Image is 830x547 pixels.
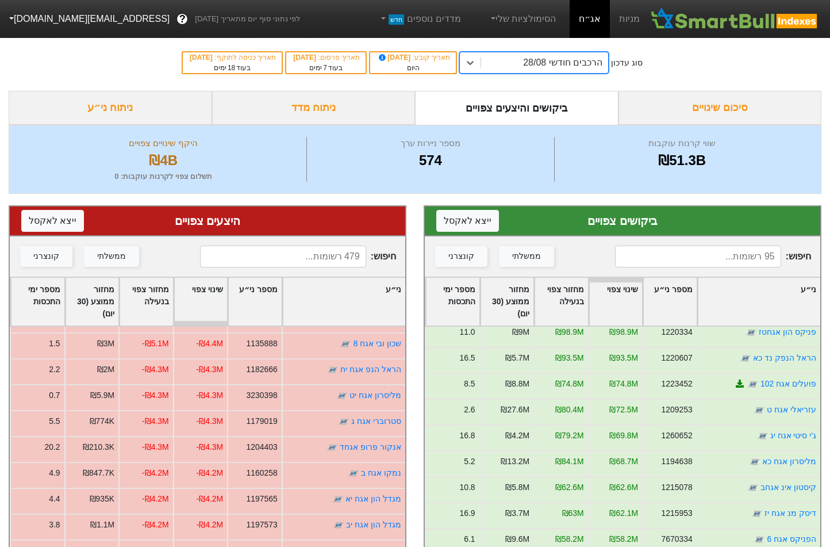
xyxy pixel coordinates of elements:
div: ניתוח ני״ע [9,91,212,125]
div: Toggle SortBy [426,278,479,326]
div: 1135888 [247,338,278,350]
div: 5.5 [49,415,60,427]
div: 574 [310,150,552,171]
div: -₪4.3M [142,441,169,453]
div: -₪4.4M [197,338,224,350]
div: 2.6 [464,404,475,416]
div: ₪62.6M [609,481,638,494]
div: ₪98.9M [555,326,584,338]
div: ₪58.2M [609,533,638,545]
img: tase link [338,416,349,427]
div: -₪4.3M [197,441,224,453]
div: ₪5.9M [90,389,114,401]
a: שכון ובי אגח 8 [353,339,401,348]
div: -₪4.2M [197,467,224,479]
div: ₪79.2M [555,430,584,442]
div: ₪4B [24,150,303,171]
div: -₪4.2M [142,493,169,505]
div: Toggle SortBy [174,278,228,326]
a: הפניקס אגח 6 [767,534,816,544]
div: ₪210.3K [83,441,114,453]
div: 11.0 [459,326,475,338]
div: -₪5.1M [142,338,169,350]
a: הסימולציות שלי [484,7,561,30]
a: מליסרון אגח יט [349,391,401,400]
div: ₪4.2M [505,430,529,442]
div: היקף שינויים צפויים [24,137,303,150]
div: ₪84.1M [555,456,584,468]
div: -₪4.3M [142,415,169,427]
div: ₪774K [90,415,114,427]
div: -₪4.2M [197,519,224,531]
div: Toggle SortBy [228,278,282,326]
a: אנקור פרופ אגחד [340,442,401,452]
button: קונצרני [435,246,487,267]
div: Toggle SortBy [283,278,405,326]
img: tase link [747,378,759,390]
div: -₪4.3M [197,364,224,376]
div: 1204403 [247,441,278,453]
input: 479 רשומות... [200,246,366,267]
div: קונצרני [448,250,474,263]
div: ₪93.5M [609,352,638,364]
span: חיפוש : [200,246,396,267]
div: תשלום צפוי לקרנות עוקבות : 0 [24,171,303,182]
div: ₪80.4M [555,404,584,416]
div: -₪4.3M [197,389,224,401]
a: נמקו אגח ב [361,468,401,477]
a: סטרוברי אגח ג [351,416,401,426]
div: 1209253 [662,404,693,416]
div: Toggle SortBy [481,278,534,326]
div: 8.5 [464,378,475,390]
div: ₪2M [97,364,114,376]
a: פועלים אגח 102 [760,379,816,388]
div: 10.8 [459,481,475,494]
a: ג'י סיטי אגח יג [770,431,816,440]
span: [DATE] [190,53,214,62]
div: ₪935K [90,493,114,505]
img: tase link [348,468,359,479]
img: tase link [336,390,348,401]
div: ₪1.1M [90,519,114,531]
div: 1215078 [662,481,693,494]
span: [DATE] [293,53,318,62]
div: ממשלתי [97,250,126,263]
div: סוג עדכון [611,57,643,69]
div: Toggle SortBy [535,278,588,326]
a: הראל הנפ אגח יח [340,365,401,374]
div: -₪4.2M [142,519,169,531]
div: 2.2 [49,364,60,376]
img: tase link [751,508,763,519]
img: tase link [757,430,768,442]
div: 0.7 [49,389,60,401]
div: 16.5 [459,352,475,364]
a: מליסרון אגח כא [762,457,816,466]
a: דיסק מנ אגח יז [764,508,816,518]
div: 16.9 [459,507,475,519]
div: היצעים צפויים [21,212,394,229]
div: ₪62.6M [555,481,584,494]
div: תאריך פרסום : [292,52,360,63]
div: Toggle SortBy [120,278,173,326]
div: 6.1 [464,533,475,545]
span: חדש [389,14,404,25]
div: -₪4.3M [142,364,169,376]
img: tase link [326,442,338,453]
div: 7670334 [662,533,693,545]
div: ₪74.8M [555,378,584,390]
input: 95 רשומות... [615,246,781,267]
div: ₪58.2M [555,533,584,545]
div: Toggle SortBy [698,278,820,326]
img: tase link [754,404,765,416]
div: 4.4 [49,493,60,505]
div: -₪4.3M [142,389,169,401]
a: מגדל הון אגח יב [346,520,401,529]
img: tase link [327,364,339,376]
div: ₪98.9M [609,326,638,338]
div: ₪69.8M [609,430,638,442]
a: עזריאלי אגח ט [767,405,816,414]
button: ייצא לאקסל [436,210,499,232]
div: 1220607 [662,352,693,364]
a: מדדים נוספיםחדש [374,7,466,30]
div: 1223452 [662,378,693,390]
